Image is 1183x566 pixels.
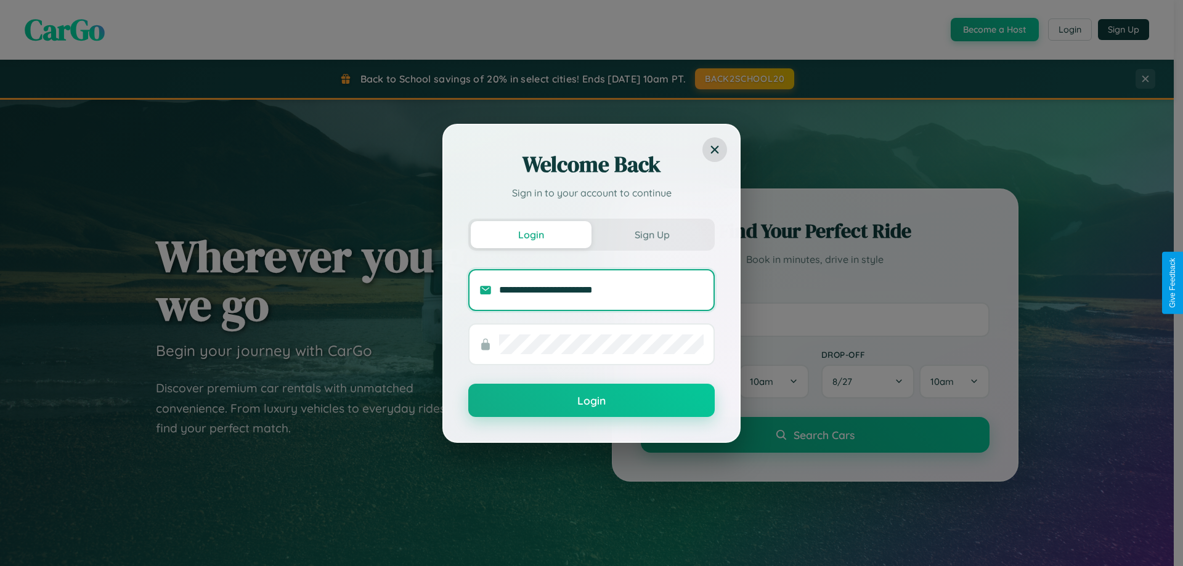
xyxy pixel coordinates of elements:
[468,384,715,417] button: Login
[471,221,591,248] button: Login
[468,150,715,179] h2: Welcome Back
[468,185,715,200] p: Sign in to your account to continue
[591,221,712,248] button: Sign Up
[1168,258,1177,308] div: Give Feedback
